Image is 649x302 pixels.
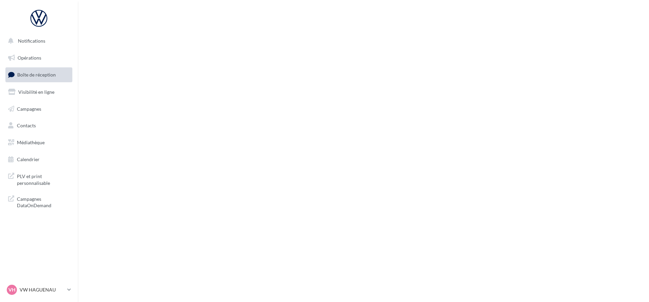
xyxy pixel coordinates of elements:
[4,34,71,48] button: Notifications
[17,139,45,145] span: Médiathèque
[4,102,74,116] a: Campagnes
[17,194,70,209] span: Campagnes DataOnDemand
[17,72,56,78] span: Boîte de réception
[4,67,74,82] a: Boîte de réception
[17,156,40,162] span: Calendrier
[4,51,74,65] a: Opérations
[17,172,70,186] span: PLV et print personnalisable
[5,283,72,296] a: VH VW HAGUENAU
[17,106,41,111] span: Campagnes
[20,286,65,293] p: VW HAGUENAU
[4,135,74,150] a: Médiathèque
[17,123,36,128] span: Contacts
[18,89,54,95] span: Visibilité en ligne
[4,152,74,167] a: Calendrier
[18,38,45,44] span: Notifications
[4,192,74,212] a: Campagnes DataOnDemand
[4,169,74,189] a: PLV et print personnalisable
[4,118,74,133] a: Contacts
[4,85,74,99] a: Visibilité en ligne
[8,286,16,293] span: VH
[18,55,41,61] span: Opérations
